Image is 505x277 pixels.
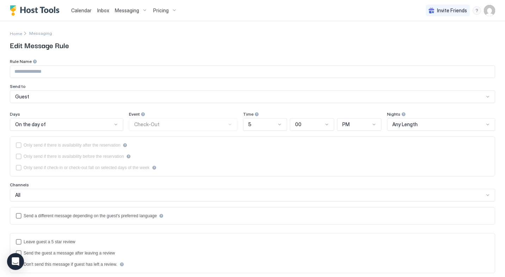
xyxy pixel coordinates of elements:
span: 5 [248,121,251,128]
div: isLimited [16,165,489,170]
span: Pricing [153,7,169,14]
div: Open Intercom Messenger [7,253,24,270]
input: Input Field [10,66,495,78]
span: Channels [10,182,29,187]
span: Messaging [115,7,139,14]
span: Rule Name [10,59,32,64]
span: Nights [387,111,400,117]
div: Only send if check-in or check-out fall on selected days of the week [24,165,150,170]
span: PM [342,121,350,128]
span: Time [243,111,254,117]
div: User profile [484,5,495,16]
div: disableMessageAfterReview [16,262,489,267]
span: Event [129,111,140,117]
span: Messaging [29,31,52,36]
span: Inbox [97,7,109,13]
span: Send to [10,84,26,89]
div: afterReservation [16,142,489,148]
div: menu [473,6,481,15]
div: reviewEnabled [16,239,489,245]
div: Send a different message depending on the guest's preferred language [24,213,157,218]
span: Guest [15,94,29,100]
div: Breadcrumb [29,31,52,36]
div: sendMessageAfterLeavingReview [16,250,489,256]
a: Inbox [97,7,109,14]
div: Breadcrumb [10,30,22,37]
a: Home [10,30,22,37]
span: On the day of [15,121,46,128]
div: Don't send this message if guest has left a review. [24,262,117,267]
span: All [15,192,20,198]
span: 00 [295,121,301,128]
div: Leave guest a 5 star review [24,239,75,244]
span: Any Length [392,121,418,128]
a: Calendar [71,7,92,14]
span: Days [10,111,20,117]
div: beforeReservation [16,154,489,159]
div: Only send if there is availability after the reservation [24,143,120,148]
span: Home [10,31,22,36]
span: Edit Message Rule [10,40,495,50]
div: languagesEnabled [16,213,489,219]
div: Send the guest a message after leaving a review [24,251,115,256]
div: Only send if there is availability before the reservation [24,154,124,159]
span: Calendar [71,7,92,13]
a: Host Tools Logo [10,5,63,16]
span: Invite Friends [437,7,467,14]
